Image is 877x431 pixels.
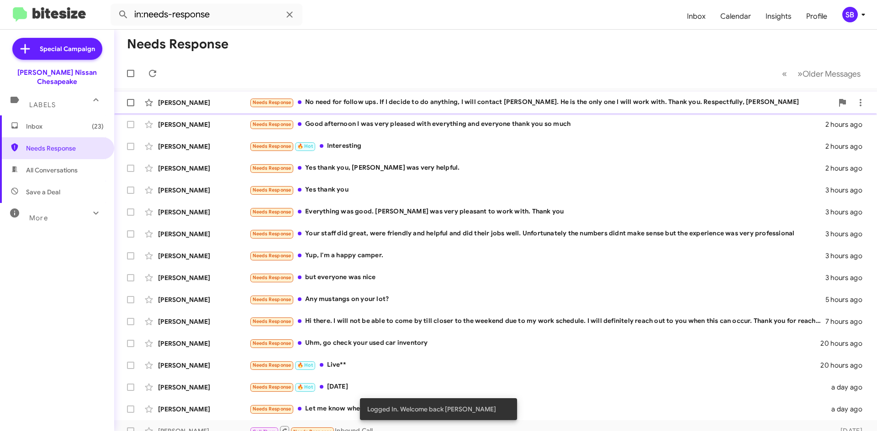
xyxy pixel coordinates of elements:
span: 🔥 Hot [297,143,313,149]
div: a day ago [826,383,870,392]
div: Interesting [249,141,825,151]
a: Inbox [680,3,713,30]
span: Needs Response [253,209,291,215]
a: Insights [758,3,799,30]
div: Everything was good. [PERSON_NAME] was very pleasant to work with. Thank you [249,207,825,217]
span: Needs Response [253,99,291,105]
span: Needs Response [253,187,291,193]
nav: Page navigation example [777,64,866,83]
div: [PERSON_NAME] [158,339,249,348]
span: Needs Response [26,144,104,153]
span: Needs Response [253,231,291,237]
span: Needs Response [253,362,291,368]
span: All Conversations [26,166,78,175]
h1: Needs Response [127,37,228,52]
div: [DATE] [249,382,826,392]
span: Needs Response [253,384,291,390]
span: 🔥 Hot [297,362,313,368]
span: Needs Response [253,253,291,259]
div: Yup, I'm a happy camper. [249,250,825,261]
div: [PERSON_NAME] [158,295,249,304]
div: [PERSON_NAME] [158,208,249,217]
span: 🔥 Hot [297,384,313,390]
div: Uhm, go check your used car inventory [249,338,820,348]
span: « [782,68,787,79]
div: 20 hours ago [820,339,870,348]
div: Your staff did great, were friendly and helpful and did their jobs well. Unfortunately the number... [249,228,825,239]
span: Older Messages [803,69,861,79]
div: but everyone was nice [249,272,825,283]
span: Needs Response [253,340,291,346]
div: 2 hours ago [825,142,870,151]
span: Needs Response [253,143,291,149]
span: More [29,214,48,222]
div: Yes thank you, [PERSON_NAME] was very helpful. [249,163,825,173]
div: a day ago [826,405,870,414]
input: Search [111,4,302,26]
div: Any mustangs on your lot? [249,294,825,305]
div: Let me know when yall have 0 interest on Sentra [249,404,826,414]
div: [PERSON_NAME] [158,164,249,173]
div: [PERSON_NAME] [158,120,249,129]
div: 3 hours ago [825,229,870,239]
div: Yes thank you [249,185,825,195]
div: Hi there. I will not be able to come by till closer to the weekend due to my work schedule. I wil... [249,316,825,327]
span: (23) [92,122,104,131]
span: Special Campaign [40,44,95,53]
span: Needs Response [253,296,291,302]
div: [PERSON_NAME] [158,142,249,151]
button: SB [835,7,867,22]
span: Save a Deal [26,187,60,197]
div: No need for follow ups. If I decide to do anything, I will contact [PERSON_NAME]. He is the only ... [249,97,833,108]
span: Needs Response [253,121,291,127]
div: 2 hours ago [825,164,870,173]
div: SB [842,7,858,22]
div: Good afternoon I was very pleased with everything and everyone thank you so much [249,119,825,130]
div: 5 hours ago [825,295,870,304]
div: 20 hours ago [820,361,870,370]
span: Logged In. Welcome back [PERSON_NAME] [367,405,496,414]
span: Needs Response [253,318,291,324]
span: » [798,68,803,79]
div: 7 hours ago [825,317,870,326]
div: [PERSON_NAME] [158,251,249,260]
div: 3 hours ago [825,208,870,217]
a: Calendar [713,3,758,30]
span: Needs Response [253,406,291,412]
span: Inbox [26,122,104,131]
div: [PERSON_NAME] [158,317,249,326]
a: Profile [799,3,835,30]
div: [PERSON_NAME] [158,186,249,195]
a: Special Campaign [12,38,102,60]
button: Next [792,64,866,83]
div: [PERSON_NAME] [158,98,249,107]
button: Previous [777,64,792,83]
div: [PERSON_NAME] [158,405,249,414]
div: [PERSON_NAME] [158,229,249,239]
div: [PERSON_NAME] [158,273,249,282]
span: Needs Response [253,165,291,171]
div: 2 hours ago [825,120,870,129]
div: [PERSON_NAME] [158,361,249,370]
div: 3 hours ago [825,273,870,282]
div: [PERSON_NAME] [158,383,249,392]
div: 3 hours ago [825,251,870,260]
span: Needs Response [253,275,291,280]
div: 3 hours ago [825,186,870,195]
span: Labels [29,101,56,109]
